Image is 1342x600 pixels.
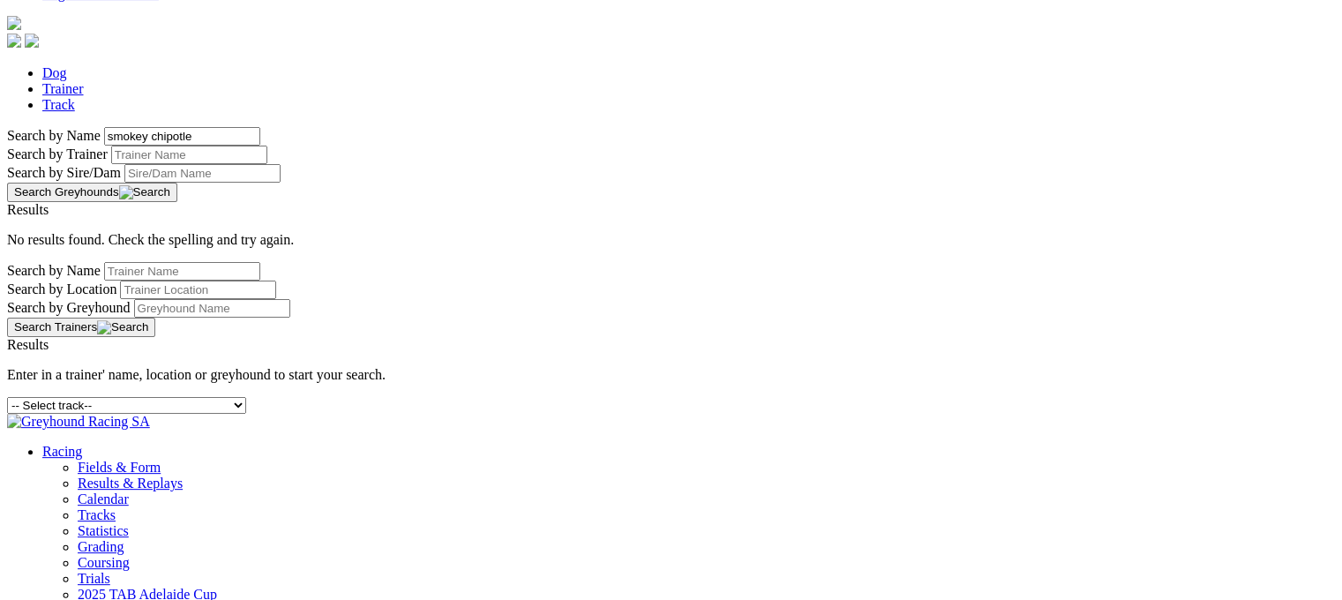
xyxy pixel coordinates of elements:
label: Search by Greyhound [7,300,131,315]
img: Greyhound Racing SA [7,414,150,430]
img: facebook.svg [7,34,21,48]
a: Tracks [78,507,116,522]
a: Results & Replays [78,476,183,491]
input: Search by Greyhound name [104,127,260,146]
label: Search by Trainer [7,146,108,161]
img: Search [119,185,170,199]
input: Search by Trainer Location [120,281,276,299]
a: Dog [42,65,67,80]
input: Search by Trainer Name [104,262,260,281]
img: logo-grsa-white.png [7,16,21,30]
label: Search by Sire/Dam [7,165,121,180]
label: Search by Name [7,263,101,278]
button: Search Trainers [7,318,155,337]
label: Search by Name [7,128,101,143]
a: Grading [78,539,124,554]
p: Enter in a trainer' name, location or greyhound to start your search. [7,367,1335,383]
img: Search [97,320,148,334]
input: Search by Trainer name [111,146,267,164]
a: Track [42,97,75,112]
a: Statistics [78,523,129,538]
a: Coursing [78,555,130,570]
a: Trainer [42,81,84,96]
label: Search by Location [7,281,116,296]
button: Search Greyhounds [7,183,177,202]
div: Results [7,337,1335,353]
p: No results found. Check the spelling and try again. [7,232,1335,248]
a: Racing [42,444,82,459]
a: Trials [78,571,110,586]
img: twitter.svg [25,34,39,48]
div: Results [7,202,1335,218]
input: Search by Greyhound Name [134,299,290,318]
a: Calendar [78,491,129,506]
a: Fields & Form [78,460,161,475]
input: Search by Sire/Dam name [124,164,281,183]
